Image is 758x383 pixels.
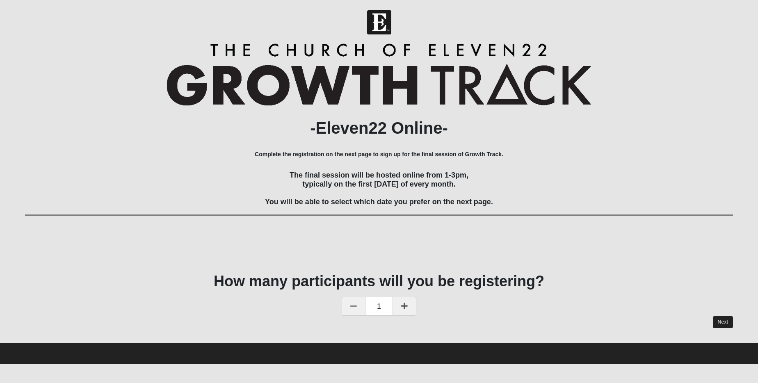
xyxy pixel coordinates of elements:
[302,180,456,188] span: typically on the first [DATE] of every month.
[25,272,733,290] h1: How many participants will you be registering?
[365,297,393,316] span: 1
[310,119,448,137] b: -Eleven22 Online-
[255,151,503,157] b: Complete the registration on the next page to sign up for the final session of Growth Track.
[167,43,591,106] img: Growth Track Logo
[290,171,468,179] span: The final session will be hosted online from 1-3pm,
[265,198,493,206] span: You will be able to select which date you prefer on the next page.
[713,316,733,328] a: Next
[367,10,391,34] img: Church of Eleven22 Logo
